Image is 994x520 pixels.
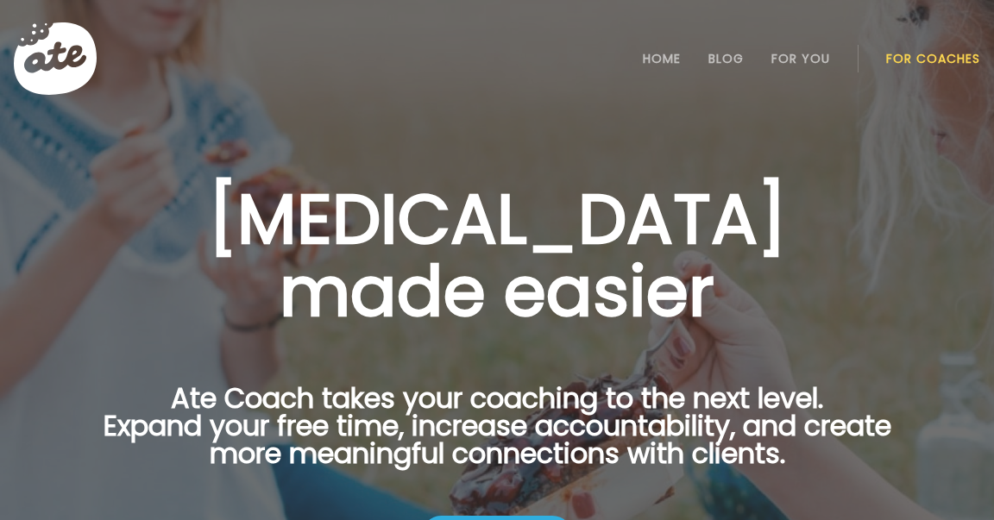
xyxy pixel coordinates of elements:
[76,385,918,488] p: Ate Coach takes your coaching to the next level. Expand your free time, increase accountability, ...
[708,52,744,66] a: Blog
[886,52,980,66] a: For Coaches
[771,52,830,66] a: For You
[76,183,918,328] h1: [MEDICAL_DATA] made easier
[643,52,681,66] a: Home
